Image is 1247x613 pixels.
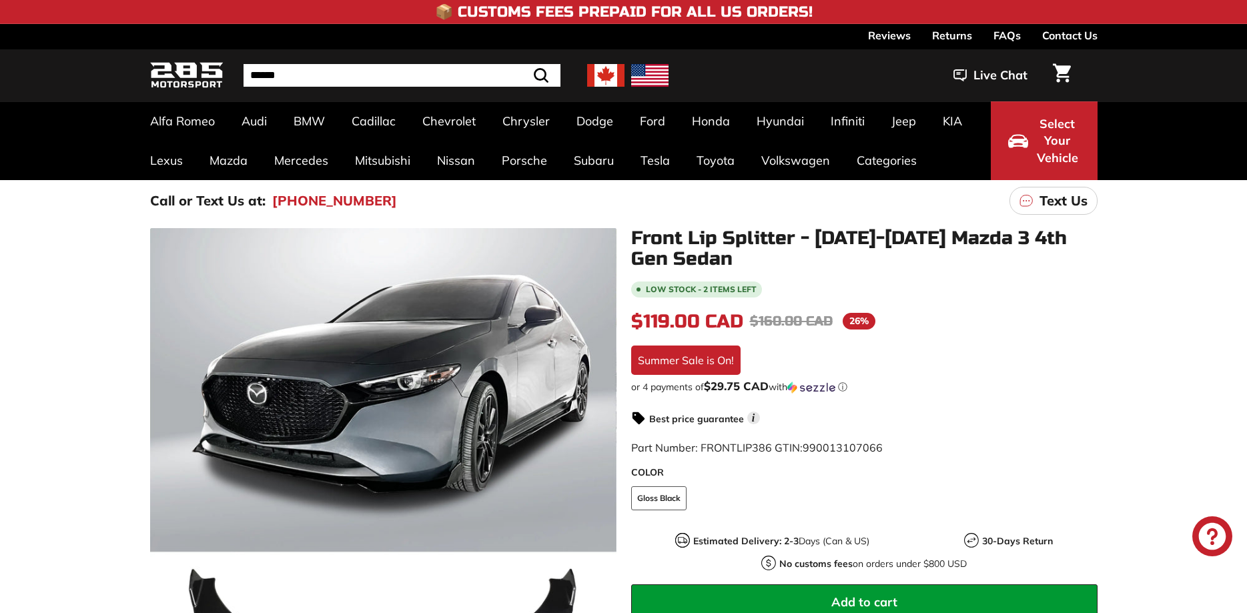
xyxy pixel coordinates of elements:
[779,558,853,570] strong: No customs fees
[150,60,224,91] img: Logo_285_Motorsport_areodynamics_components
[631,310,743,333] span: $119.00 CAD
[646,285,757,293] span: Low stock - 2 items left
[683,141,748,180] a: Toyota
[631,380,1098,394] div: or 4 payments of with
[1042,24,1098,47] a: Contact Us
[1040,191,1088,211] p: Text Us
[817,101,878,141] a: Infiniti
[693,534,869,548] p: Days (Can & US)
[424,141,488,180] a: Nissan
[196,141,261,180] a: Mazda
[631,346,741,375] div: Summer Sale is On!
[342,141,424,180] a: Mitsubishi
[679,101,743,141] a: Honda
[929,101,975,141] a: KIA
[627,101,679,141] a: Ford
[631,228,1098,269] h1: Front Lip Splitter - [DATE]-[DATE] Mazda 3 4th Gen Sedan
[631,466,1098,480] label: COLOR
[150,191,266,211] p: Call or Text Us at:
[489,101,563,141] a: Chrysler
[244,64,560,87] input: Search
[787,382,835,394] img: Sezzle
[137,101,228,141] a: Alfa Romeo
[649,413,744,425] strong: Best price guarantee
[748,141,843,180] a: Volkswagen
[228,101,280,141] a: Audi
[631,380,1098,394] div: or 4 payments of$29.75 CADwithSezzle Click to learn more about Sezzle
[747,412,760,424] span: i
[843,313,875,330] span: 26%
[868,24,911,47] a: Reviews
[932,24,972,47] a: Returns
[137,141,196,180] a: Lexus
[750,313,833,330] span: $160.00 CAD
[982,535,1053,547] strong: 30-Days Return
[272,191,397,211] a: [PHONE_NUMBER]
[704,379,769,393] span: $29.75 CAD
[631,441,883,454] span: Part Number: FRONTLIP386 GTIN:
[973,67,1027,84] span: Live Chat
[743,101,817,141] a: Hyundai
[280,101,338,141] a: BMW
[488,141,560,180] a: Porsche
[779,557,967,571] p: on orders under $800 USD
[1009,187,1098,215] a: Text Us
[435,4,813,20] h4: 📦 Customs Fees Prepaid for All US Orders!
[993,24,1021,47] a: FAQs
[261,141,342,180] a: Mercedes
[1035,115,1080,167] span: Select Your Vehicle
[878,101,929,141] a: Jeep
[627,141,683,180] a: Tesla
[563,101,627,141] a: Dodge
[1188,516,1236,560] inbox-online-store-chat: Shopify online store chat
[693,535,799,547] strong: Estimated Delivery: 2-3
[338,101,409,141] a: Cadillac
[843,141,930,180] a: Categories
[1045,53,1079,98] a: Cart
[560,141,627,180] a: Subaru
[991,101,1098,180] button: Select Your Vehicle
[936,59,1045,92] button: Live Chat
[409,101,489,141] a: Chevrolet
[803,441,883,454] span: 990013107066
[831,594,897,610] span: Add to cart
